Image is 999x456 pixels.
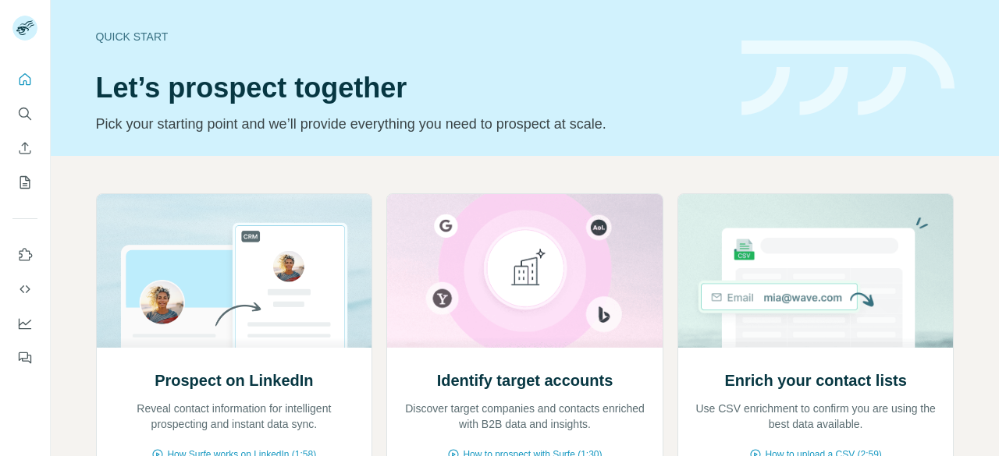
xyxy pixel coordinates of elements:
[12,309,37,338] button: Dashboard
[96,72,723,104] h1: Let’s prospect together
[155,369,313,391] h2: Prospect on LinkedIn
[112,401,357,432] p: Reveal contact information for intelligent prospecting and instant data sync.
[12,241,37,269] button: Use Surfe on LinkedIn
[12,168,37,196] button: My lists
[694,401,938,432] p: Use CSV enrichment to confirm you are using the best data available.
[437,369,613,391] h2: Identify target accounts
[96,113,723,135] p: Pick your starting point and we’ll provide everything you need to prospect at scale.
[12,344,37,372] button: Feedback
[12,275,37,303] button: Use Surfe API
[96,29,723,44] div: Quick start
[386,194,663,348] img: Identify target accounts
[724,369,906,391] h2: Enrich your contact lists
[403,401,647,432] p: Discover target companies and contacts enriched with B2B data and insights.
[677,194,955,348] img: Enrich your contact lists
[12,65,37,94] button: Quick start
[12,100,37,128] button: Search
[12,134,37,162] button: Enrich CSV
[96,194,373,348] img: Prospect on LinkedIn
[741,41,955,116] img: banner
